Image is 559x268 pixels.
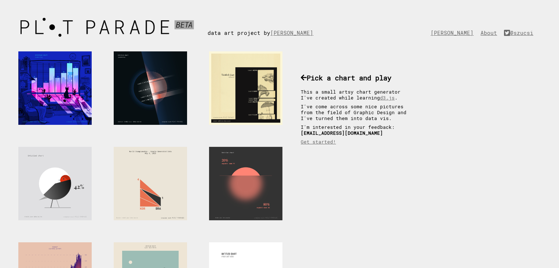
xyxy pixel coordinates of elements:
[301,139,336,145] a: Get started!
[301,89,414,101] p: This a small artsy chart generator I've created while learning .
[504,29,537,36] a: @szucsi
[431,29,477,36] a: [PERSON_NAME]
[301,104,414,121] p: I've come across some nice pictures from the field of Graphic Design and I've turned them into da...
[481,29,501,36] a: About
[301,124,414,136] p: I'm interested in your feedback:
[301,130,383,136] b: [EMAIL_ADDRESS][DOMAIN_NAME]
[270,29,317,36] a: [PERSON_NAME]
[380,95,395,101] a: d3.js
[301,73,414,82] h3: Pick a chart and play
[208,15,324,36] div: data art project by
